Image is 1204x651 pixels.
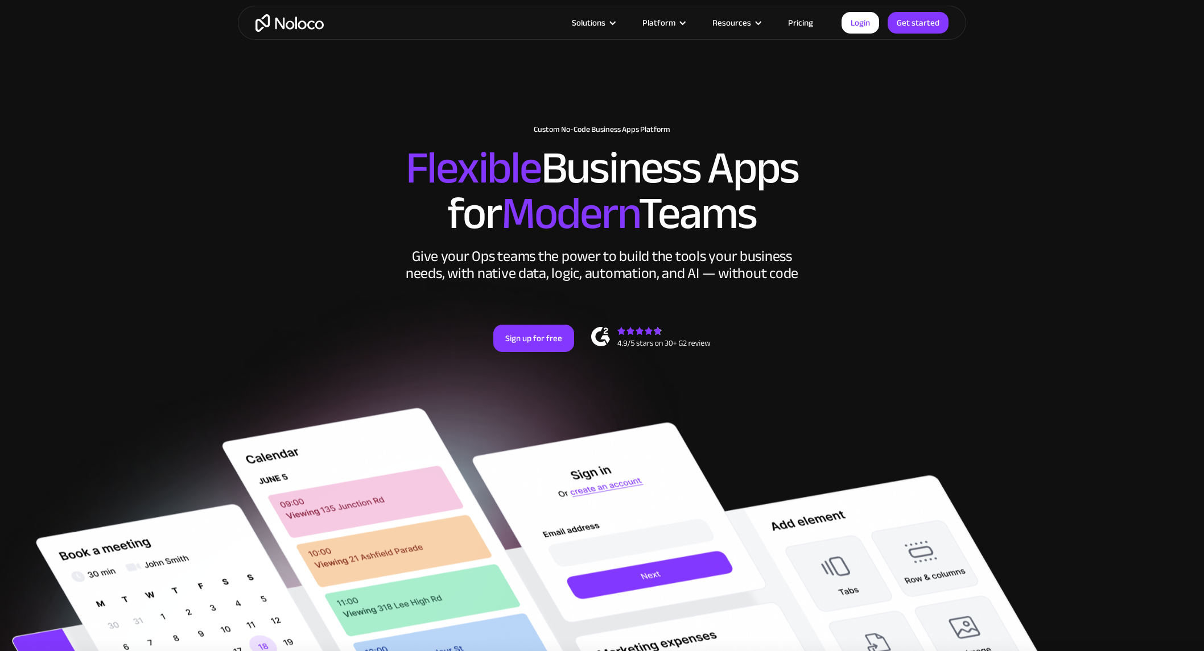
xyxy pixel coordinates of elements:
a: Get started [888,12,949,34]
div: Platform [642,15,675,30]
h1: Custom No-Code Business Apps Platform [249,125,955,134]
div: Resources [698,15,774,30]
h2: Business Apps for Teams [249,146,955,237]
a: Pricing [774,15,827,30]
div: Platform [628,15,698,30]
div: Give your Ops teams the power to build the tools your business needs, with native data, logic, au... [403,248,801,282]
div: Solutions [572,15,605,30]
span: Modern [501,171,638,256]
div: Resources [712,15,751,30]
span: Flexible [406,126,541,210]
a: home [255,14,324,32]
a: Login [842,12,879,34]
div: Solutions [558,15,628,30]
a: Sign up for free [493,325,574,352]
